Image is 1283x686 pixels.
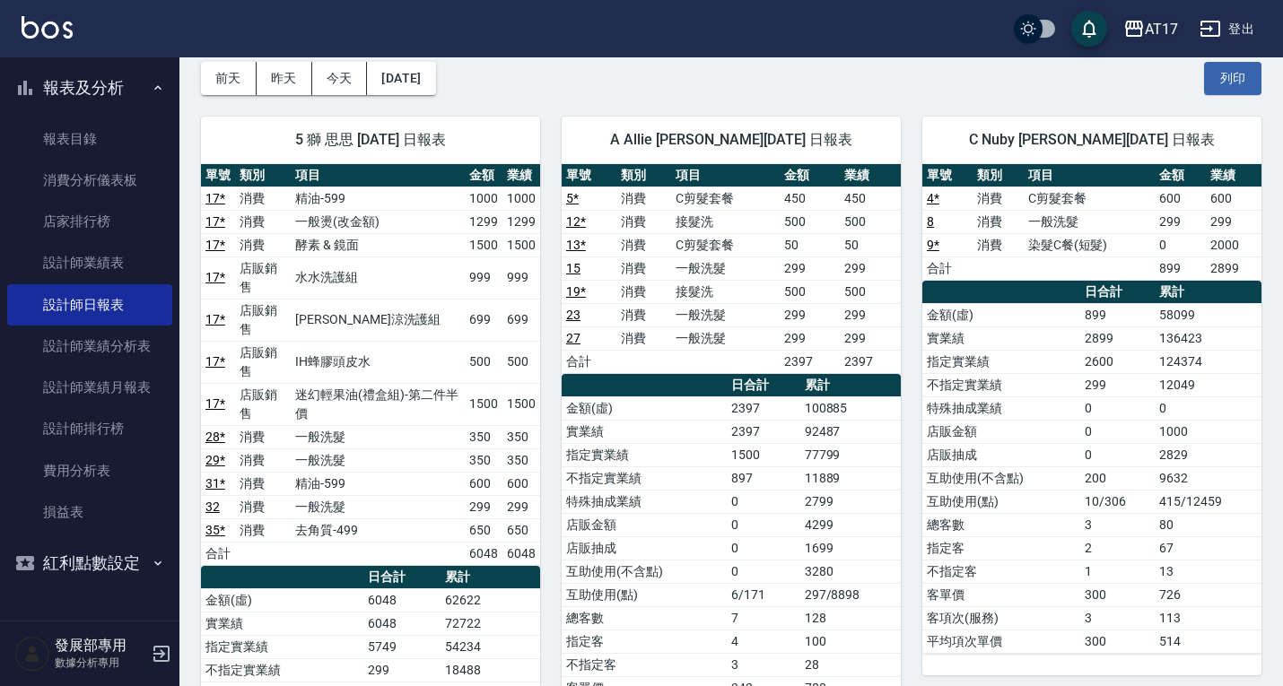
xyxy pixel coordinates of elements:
td: 11889 [800,466,901,490]
td: 染髮C餐(短髮) [1024,233,1156,256]
td: 2 [1080,536,1155,560]
td: 6048 [363,588,441,612]
th: 金額 [780,164,840,187]
td: 特殊抽成業績 [922,396,1080,420]
td: 消費 [616,326,671,350]
td: 4299 [800,513,901,536]
td: 6048 [465,542,502,565]
td: 500 [502,341,540,383]
td: 特殊抽成業績 [562,490,727,513]
td: 500 [780,210,840,233]
th: 類別 [973,164,1023,187]
td: 不指定實業績 [562,466,727,490]
td: 0 [727,513,799,536]
td: 299 [1206,210,1261,233]
table: a dense table [562,164,901,374]
td: 2397 [780,350,840,373]
td: 500 [465,341,502,383]
td: 指定實業績 [922,350,1080,373]
td: 實業績 [562,420,727,443]
td: 450 [840,187,901,210]
td: [PERSON_NAME]涼洗護組 [291,299,465,341]
span: 5 獅 思思 [DATE] 日報表 [223,131,519,149]
th: 項目 [291,164,465,187]
td: 7 [727,606,799,630]
img: Logo [22,16,73,39]
td: 5749 [363,635,441,658]
td: 消費 [235,425,291,448]
td: 接髮洗 [671,210,780,233]
td: 1299 [465,210,502,233]
th: 單號 [922,164,973,187]
td: 指定客 [922,536,1080,560]
td: 消費 [616,280,671,303]
td: 297/8898 [800,583,901,606]
th: 金額 [1155,164,1205,187]
td: 消費 [235,448,291,472]
td: 一般洗髮 [291,448,465,472]
td: 100 [800,630,901,653]
td: 互助使用(點) [922,490,1080,513]
td: 一般洗髮 [671,303,780,326]
button: 列印 [1204,62,1261,95]
td: 0 [1080,396,1155,420]
td: 300 [1080,583,1155,606]
td: 2799 [800,490,901,513]
td: 0 [1155,233,1205,256]
span: A Allie [PERSON_NAME][DATE] 日報表 [583,131,879,149]
td: 酵素 & 鏡面 [291,233,465,256]
td: 3 [1080,513,1155,536]
td: 合計 [562,350,616,373]
th: 累計 [441,566,540,589]
td: 897 [727,466,799,490]
td: 消費 [235,495,291,518]
td: 合計 [922,256,973,280]
td: 精油-599 [291,187,465,210]
td: 350 [465,425,502,448]
td: 58099 [1155,303,1261,326]
button: save [1071,11,1107,47]
td: 999 [465,256,502,299]
th: 日合計 [1080,281,1155,304]
td: 300 [1080,630,1155,653]
td: 72722 [441,612,540,635]
td: 1000 [465,187,502,210]
td: 3 [1080,606,1155,630]
td: 消費 [616,256,671,280]
td: C剪髮套餐 [671,187,780,210]
td: 415/12459 [1155,490,1261,513]
td: 總客數 [562,606,727,630]
th: 業績 [840,164,901,187]
button: [DATE] [367,62,435,95]
th: 類別 [616,164,671,187]
td: 1 [1080,560,1155,583]
p: 數據分析專用 [55,655,146,671]
table: a dense table [201,164,540,566]
td: 接髮洗 [671,280,780,303]
td: 1500 [465,383,502,425]
td: 2000 [1206,233,1261,256]
td: 消費 [973,233,1023,256]
th: 日合計 [363,566,441,589]
a: 設計師業績表 [7,242,172,283]
td: 77799 [800,443,901,466]
td: 299 [780,303,840,326]
td: 13 [1155,560,1261,583]
td: 消費 [616,187,671,210]
td: 500 [840,280,901,303]
td: 299 [780,256,840,280]
div: AT17 [1145,18,1178,40]
td: 6048 [502,542,540,565]
td: 299 [502,495,540,518]
td: 實業績 [201,612,363,635]
a: 設計師業績月報表 [7,367,172,408]
td: C剪髮套餐 [671,233,780,256]
td: 消費 [235,233,291,256]
td: 不指定實業績 [201,658,363,682]
table: a dense table [922,281,1261,654]
td: 1000 [1155,420,1261,443]
a: 損益表 [7,491,172,533]
td: 一般洗髮 [671,326,780,350]
td: 299 [840,303,901,326]
td: 消費 [235,187,291,210]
